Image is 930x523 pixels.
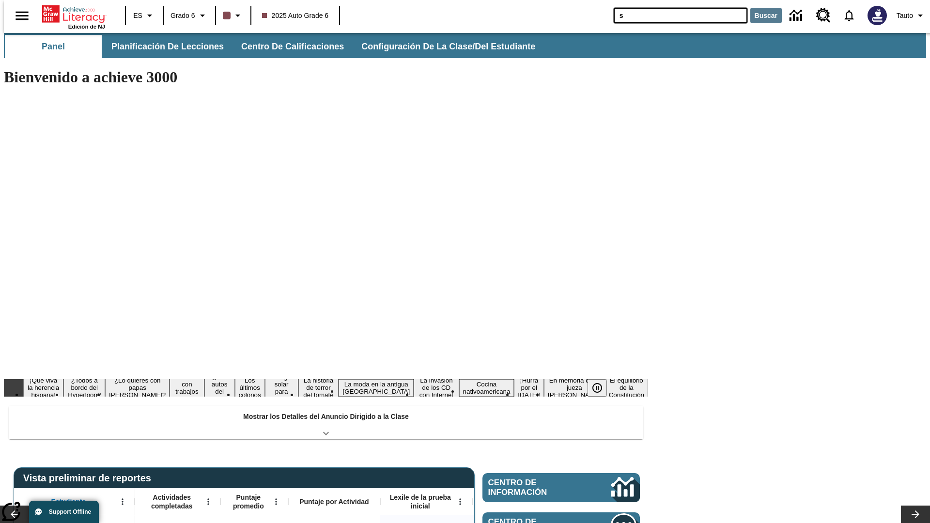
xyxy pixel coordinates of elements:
div: Subbarra de navegación [4,33,926,58]
span: Grado 6 [170,11,195,21]
a: Centro de recursos, Se abrirá en una pestaña nueva. [810,2,837,29]
button: Diapositiva 2 ¿Todos a bordo del Hyperloop? [63,375,105,400]
button: Diapositiva 3 ¿Lo quieres con papas fritas? [105,375,170,400]
span: Support Offline [49,508,91,515]
div: Pausar [588,379,617,397]
button: Configuración de la clase/del estudiante [354,35,543,58]
button: Abrir menú [115,494,130,509]
button: Diapositiva 8 La historia de terror del tomate [298,375,339,400]
button: Diapositiva 9 La moda en la antigua Roma [339,379,414,397]
button: Buscar [750,8,782,23]
button: Diapositiva 7 Energía solar para todos [265,372,298,404]
div: Portada [42,3,105,30]
span: Actividades completadas [140,493,204,510]
span: Estudiante [51,497,86,506]
button: Perfil/Configuración [893,7,930,24]
button: Escoja un nuevo avatar [862,3,893,28]
button: Diapositiva 4 Niños con trabajos sucios [170,372,204,404]
button: Lenguaje: ES, Selecciona un idioma [129,7,160,24]
a: Portada [42,4,105,24]
span: Puntaje por Actividad [299,497,369,506]
button: Diapositiva 11 Cocina nativoamericana [459,379,514,397]
div: Mostrar los Detalles del Anuncio Dirigido a la Clase [9,406,643,439]
button: Diapositiva 6 Los últimos colonos [235,375,265,400]
span: Tauto [897,11,913,21]
span: Edición de NJ [68,24,105,30]
a: Centro de información [784,2,810,29]
button: Diapositiva 1 ¡Que viva la herencia hispana! [23,375,63,400]
span: 2025 Auto Grade 6 [262,11,329,21]
button: El color de la clase es café oscuro. Cambiar el color de la clase. [219,7,248,24]
button: Panel [5,35,102,58]
img: Avatar [868,6,887,25]
h1: Bienvenido a achieve 3000 [4,68,648,86]
a: Centro de información [482,473,640,502]
button: Planificación de lecciones [104,35,232,58]
button: Abrir el menú lateral [8,1,36,30]
button: Diapositiva 5 ¿Los autos del futuro? [204,372,235,404]
button: Centro de calificaciones [233,35,352,58]
button: Abrir menú [201,494,216,509]
span: Lexile de la prueba inicial [385,493,456,510]
button: Support Offline [29,501,99,523]
button: Carrusel de lecciones, seguir [901,506,930,523]
div: Subbarra de navegación [4,35,544,58]
button: Diapositiva 14 El equilibrio de la Constitución [605,375,648,400]
span: Centro de información [488,478,579,497]
button: Diapositiva 10 La invasión de los CD con Internet [414,375,459,400]
span: Puntaje promedio [225,493,272,510]
input: Buscar campo [614,8,747,23]
span: Vista preliminar de reportes [23,473,156,484]
p: Mostrar los Detalles del Anuncio Dirigido a la Clase [243,412,409,422]
button: Abrir menú [453,494,467,509]
a: Notificaciones [837,3,862,28]
button: Pausar [588,379,607,397]
button: Diapositiva 13 En memoria de la jueza O'Connor [544,375,605,400]
button: Diapositiva 12 ¡Hurra por el Día de la Constitución! [514,375,544,400]
button: Grado: Grado 6, Elige un grado [167,7,212,24]
button: Abrir menú [269,494,283,509]
span: ES [133,11,142,21]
